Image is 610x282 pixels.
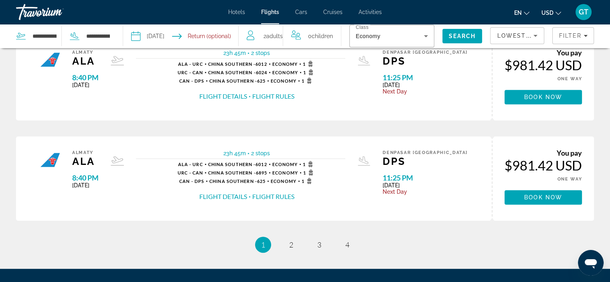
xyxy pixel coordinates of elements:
[345,240,349,249] span: 4
[524,194,562,201] span: Book now
[559,32,582,39] span: Filter
[72,150,99,155] span: Almaty
[497,32,548,39] span: Lowest Price
[579,8,588,16] span: GT
[383,150,468,155] span: Denpasar [GEOGRAPHIC_DATA]
[263,30,283,42] span: 2
[252,192,294,201] button: Flight Rules
[208,162,267,167] span: 6012
[303,61,315,67] span: 1
[383,88,468,95] span: Next Day
[272,70,298,75] span: Economy
[199,192,247,201] button: Flight Details
[524,94,562,100] span: Book now
[449,33,476,39] span: Search
[356,33,380,39] span: Economy
[514,10,522,16] span: en
[383,155,468,167] span: DPS
[228,9,245,15] a: Hotels
[208,170,256,175] span: China Southern -
[505,157,582,173] div: $981.42 USD
[271,179,296,184] span: Economy
[208,162,256,167] span: China Southern -
[541,10,553,16] span: USD
[505,190,582,205] button: Book now
[383,173,468,182] span: 11:25 PM
[359,9,382,15] a: Activities
[16,2,96,22] a: Travorium
[383,50,468,55] span: Denpasar [GEOGRAPHIC_DATA]
[72,50,99,55] span: Almaty
[323,9,342,15] a: Cruises
[505,148,582,157] div: You pay
[383,73,468,82] span: 11:25 PM
[72,155,99,167] span: ALA
[72,82,99,88] span: [DATE]
[178,170,203,175] span: URC - CAN
[514,7,529,18] button: Change language
[72,182,99,189] span: [DATE]
[251,150,270,156] span: 2 stops
[209,179,265,184] span: 625
[578,250,604,276] iframe: Кнопка запуска окна обмена сообщениями
[208,170,267,175] span: 6895
[178,70,203,75] span: URC - CAN
[40,50,60,70] img: Airline logo
[505,90,582,104] button: Book now
[40,150,60,170] img: Airline logo
[179,179,204,184] span: CAN - DPS
[302,77,314,84] span: 1
[308,30,333,42] span: 0
[208,61,256,67] span: China Southern -
[289,240,293,249] span: 2
[131,24,164,48] button: Select depart date
[303,69,316,75] span: 1
[557,177,582,182] span: ONE WAY
[303,169,316,176] span: 1
[223,50,246,56] span: 23h 45m
[239,24,341,48] button: Travelers: 2 adults, 0 children
[383,55,468,67] span: DPS
[272,61,298,67] span: Economy
[72,173,99,182] span: 8:40 PM
[208,70,267,75] span: 6024
[541,7,561,18] button: Change currency
[383,189,468,195] span: Next Day
[557,76,582,81] span: ONE WAY
[261,240,265,249] span: 1
[505,48,582,57] div: You pay
[383,82,468,88] span: [DATE]
[209,78,265,83] span: 625
[72,55,99,67] span: ALA
[208,61,267,67] span: 6012
[295,9,307,15] a: Cars
[251,50,270,56] span: 2 stops
[317,240,321,249] span: 3
[179,78,204,83] span: CAN - DPS
[271,78,296,83] span: Economy
[383,182,468,189] span: [DATE]
[303,161,315,167] span: 1
[199,92,247,101] button: Flight Details
[209,179,257,184] span: China Southern -
[302,178,314,184] span: 1
[497,31,537,41] mat-select: Sort by
[442,29,482,43] button: Search
[272,162,298,167] span: Economy
[16,237,594,253] nav: Pagination
[272,170,298,175] span: Economy
[252,92,294,101] button: Flight Rules
[261,9,279,15] a: Flights
[312,33,333,39] span: Children
[208,70,256,75] span: China Southern -
[172,24,231,48] button: Select return date
[178,162,203,167] span: ALA - URC
[72,73,99,82] span: 8:40 PM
